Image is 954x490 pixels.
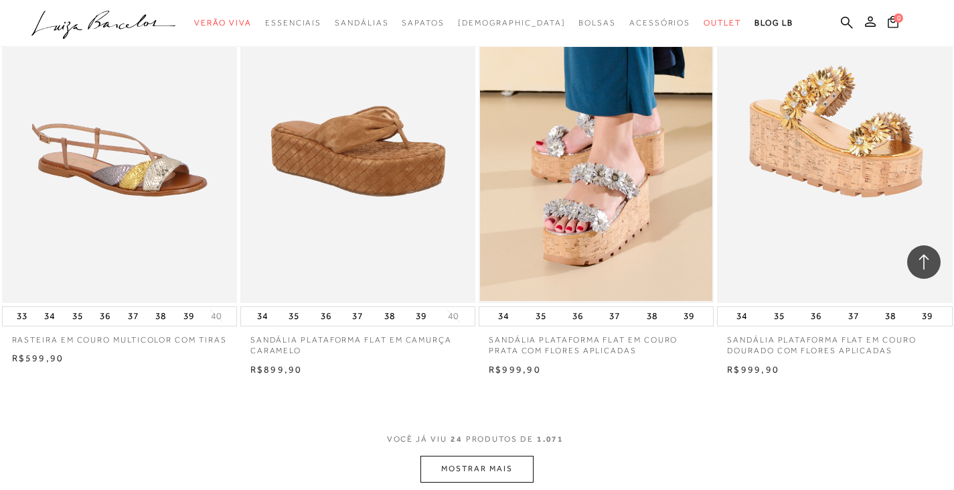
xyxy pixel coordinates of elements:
[194,18,252,27] span: Verão Viva
[770,307,789,326] button: 35
[2,326,237,346] a: RASTEIRA EM COURO MULTICOLOR COM TIRAS
[727,364,779,375] span: R$999,90
[317,307,335,326] button: 36
[285,307,303,326] button: 35
[754,11,793,36] a: BLOG LB
[578,18,616,27] span: Bolsas
[458,18,566,27] span: [DEMOGRAPHIC_DATA]
[479,326,714,357] a: SANDÁLIA PLATAFORMA FLAT EM COURO PRATA COM FLORES APLICADAS
[578,11,616,36] a: categoryNavScreenReaderText
[207,310,226,322] button: 40
[568,307,587,326] button: 36
[489,364,541,375] span: R$999,90
[387,434,568,444] span: VOCÊ JÁ VIU PRODUTOS DE
[335,11,388,36] a: categoryNavScreenReaderText
[629,11,690,36] a: categoryNavScreenReaderText
[194,11,252,36] a: categoryNavScreenReaderText
[732,307,751,326] button: 34
[704,11,741,36] a: categoryNavScreenReaderText
[240,326,475,357] a: SANDÁLIA PLATAFORMA FLAT EM CAMURÇA CARAMELO
[250,364,303,375] span: R$899,90
[402,11,444,36] a: categoryNavScreenReaderText
[532,307,550,326] button: 35
[412,307,430,326] button: 39
[444,310,463,322] button: 40
[884,15,902,33] button: 0
[68,307,87,326] button: 35
[458,11,566,36] a: noSubCategoriesText
[265,18,321,27] span: Essenciais
[717,326,952,357] a: SANDÁLIA PLATAFORMA FLAT EM COURO DOURADO COM FLORES APLICADAS
[402,18,444,27] span: Sapatos
[13,307,31,326] button: 33
[605,307,624,326] button: 37
[680,307,698,326] button: 39
[754,18,793,27] span: BLOG LB
[151,307,170,326] button: 38
[807,307,825,326] button: 36
[918,307,937,326] button: 39
[494,307,513,326] button: 34
[881,307,900,326] button: 38
[420,456,533,482] button: MOSTRAR MAIS
[335,18,388,27] span: Sandálias
[704,18,741,27] span: Outlet
[537,434,564,444] span: 1.071
[179,307,198,326] button: 39
[96,307,114,326] button: 36
[253,307,272,326] button: 34
[451,434,463,444] span: 24
[894,13,903,23] span: 0
[12,353,64,363] span: R$599,90
[844,307,863,326] button: 37
[643,307,661,326] button: 38
[40,307,59,326] button: 34
[348,307,367,326] button: 37
[380,307,399,326] button: 38
[124,307,143,326] button: 37
[265,11,321,36] a: categoryNavScreenReaderText
[629,18,690,27] span: Acessórios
